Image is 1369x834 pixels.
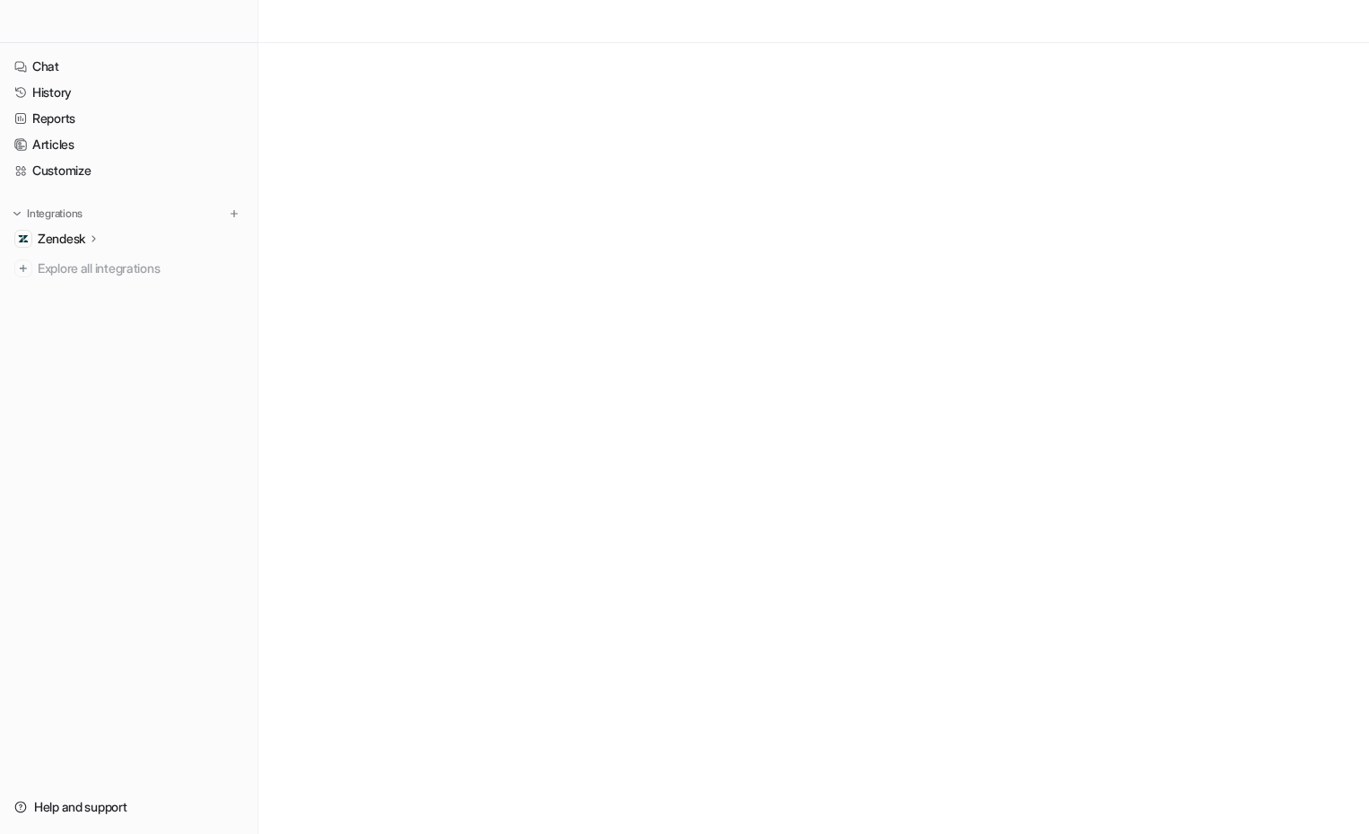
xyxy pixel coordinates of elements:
span: Explore all integrations [38,254,243,283]
img: explore all integrations [14,259,32,277]
p: Zendesk [38,230,85,248]
a: Chat [7,54,250,79]
a: Customize [7,158,250,183]
p: Integrations [27,206,83,221]
a: Articles [7,132,250,157]
img: menu_add.svg [228,207,240,220]
button: Integrations [7,205,88,223]
a: History [7,80,250,105]
a: Explore all integrations [7,256,250,281]
a: Help and support [7,794,250,820]
a: Reports [7,106,250,131]
img: expand menu [11,207,23,220]
img: Zendesk [18,233,29,244]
